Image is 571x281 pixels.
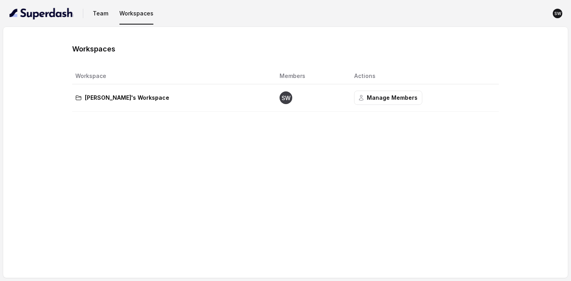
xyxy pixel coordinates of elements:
[85,93,169,103] p: [PERSON_NAME]'s Workspace
[10,7,73,20] img: light.svg
[281,95,290,101] text: SW
[354,91,422,105] button: Manage Members
[72,68,273,84] th: Workspace
[348,68,498,84] th: Actions
[90,6,111,21] button: Team
[72,43,115,55] h1: Workspaces
[273,68,348,84] th: Members
[116,6,157,21] button: Workspaces
[554,11,561,16] text: SW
